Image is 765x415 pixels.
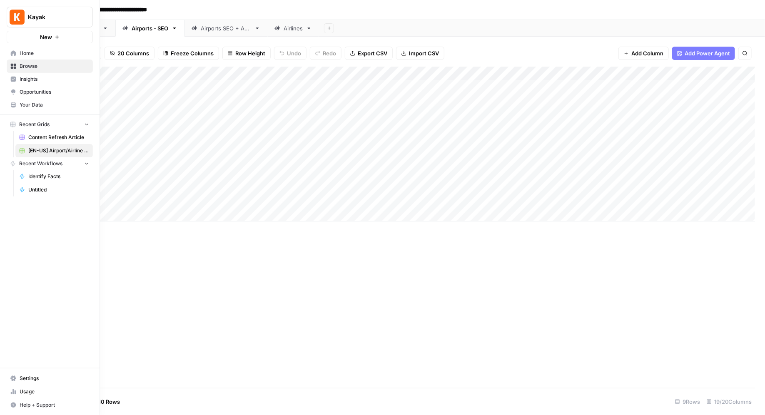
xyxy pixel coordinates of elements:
button: Redo [310,47,341,60]
span: Identify Facts [28,173,89,180]
a: Untitled [15,183,93,196]
span: Untitled [28,186,89,194]
span: 20 Columns [117,49,149,57]
div: 9 Rows [672,395,703,408]
button: Add Column [618,47,669,60]
div: Airports - SEO [132,24,168,32]
span: Insights [20,75,89,83]
span: Export CSV [358,49,387,57]
button: Workspace: Kayak [7,7,93,27]
span: Kayak [28,13,78,21]
span: Usage [20,388,89,395]
span: Help + Support [20,401,89,409]
button: Export CSV [345,47,393,60]
div: 19/20 Columns [703,395,755,408]
a: Usage [7,385,93,398]
button: Add Power Agent [672,47,735,60]
button: Import CSV [396,47,444,60]
span: Content Refresh Article [28,134,89,141]
a: [EN-US] Airport/Airline Content Refresh [15,144,93,157]
span: Undo [287,49,301,57]
a: Settings [7,372,93,385]
button: Row Height [222,47,271,60]
div: Airports SEO + AEO [201,24,251,32]
a: Identify Facts [15,170,93,183]
button: Recent Grids [7,118,93,131]
span: Import CSV [409,49,439,57]
button: Freeze Columns [158,47,219,60]
span: Settings [20,375,89,382]
a: Browse [7,60,93,73]
button: New [7,31,93,43]
span: Add Column [631,49,663,57]
span: Recent Workflows [19,160,62,167]
span: Freeze Columns [171,49,214,57]
span: Row Height [235,49,265,57]
span: New [40,33,52,41]
span: Add Power Agent [685,49,730,57]
a: Insights [7,72,93,86]
a: Content Refresh Article [15,131,93,144]
div: Airlines [284,24,303,32]
span: [EN-US] Airport/Airline Content Refresh [28,147,89,154]
button: Help + Support [7,398,93,412]
button: Undo [274,47,306,60]
img: Kayak Logo [10,10,25,25]
span: Home [20,50,89,57]
span: Your Data [20,101,89,109]
a: Your Data [7,98,93,112]
button: Recent Workflows [7,157,93,170]
a: Airlines [267,20,319,37]
a: Airports SEO + AEO [184,20,267,37]
span: Redo [323,49,336,57]
a: Airports - SEO [115,20,184,37]
span: Browse [20,62,89,70]
a: Opportunities [7,85,93,99]
button: 20 Columns [105,47,154,60]
span: Add 10 Rows [87,398,120,406]
span: Opportunities [20,88,89,96]
a: Home [7,47,93,60]
span: Recent Grids [19,121,50,128]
